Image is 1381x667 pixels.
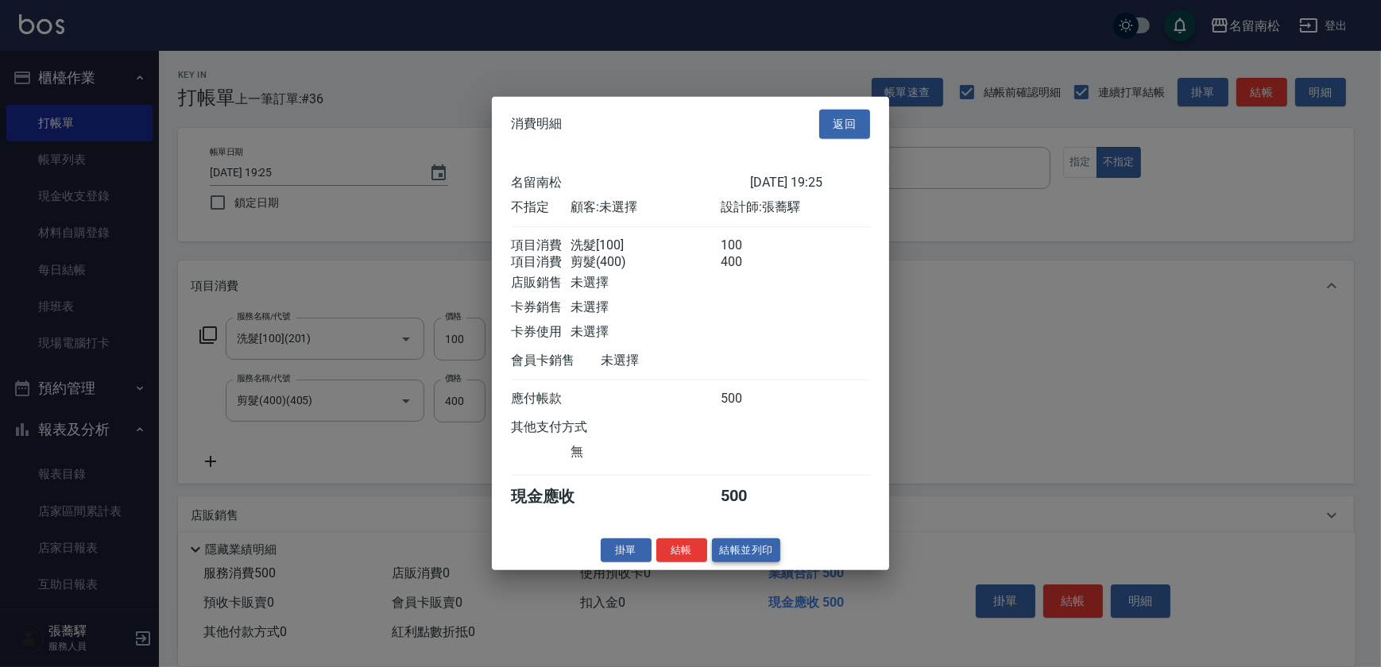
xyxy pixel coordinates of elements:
[712,538,781,562] button: 結帳並列印
[511,418,631,435] div: 其他支付方式
[721,390,780,407] div: 500
[571,274,720,291] div: 未選擇
[511,485,601,507] div: 現金應收
[721,199,870,215] div: 設計師: 張蕎驛
[571,199,720,215] div: 顧客: 未選擇
[511,390,571,407] div: 應付帳款
[511,237,571,253] div: 項目消費
[656,538,707,562] button: 結帳
[750,174,870,191] div: [DATE] 19:25
[601,352,750,368] div: 未選擇
[511,299,571,315] div: 卡券銷售
[819,110,870,139] button: 返回
[571,299,720,315] div: 未選擇
[511,199,571,215] div: 不指定
[721,237,780,253] div: 100
[571,443,720,460] div: 無
[571,253,720,270] div: 剪髮(400)
[721,253,780,270] div: 400
[601,538,652,562] button: 掛單
[511,352,601,368] div: 會員卡銷售
[511,323,571,340] div: 卡券使用
[511,253,571,270] div: 項目消費
[511,116,562,132] span: 消費明細
[511,174,750,191] div: 名留南松
[721,485,780,507] div: 500
[511,274,571,291] div: 店販銷售
[571,237,720,253] div: 洗髮[100]
[571,323,720,340] div: 未選擇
